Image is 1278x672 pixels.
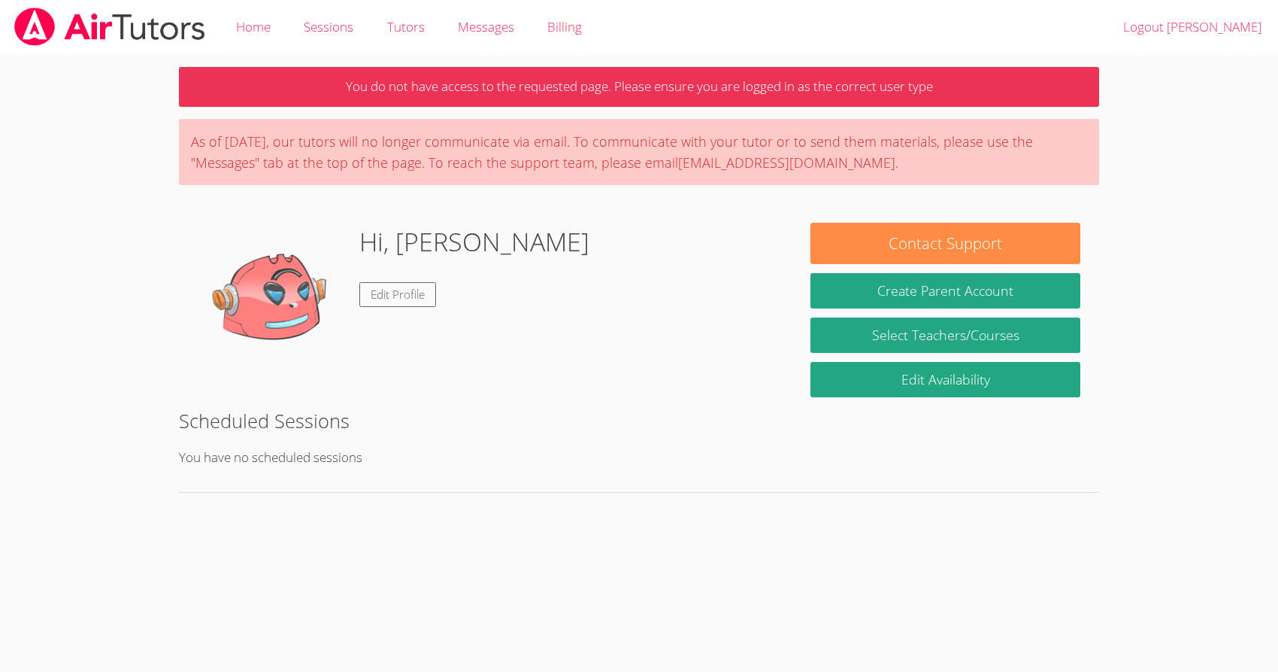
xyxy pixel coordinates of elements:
button: Create Parent Account [810,273,1080,309]
h2: Scheduled Sessions [179,406,1099,435]
a: Select Teachers/Courses [810,318,1080,353]
span: Messages [458,18,514,35]
a: Edit Profile [359,282,436,307]
p: You have no scheduled sessions [179,447,1099,469]
div: As of [DATE], our tutors will no longer communicate via email. To communicate with your tutor or ... [179,119,1099,185]
img: default.png [197,223,347,373]
a: Edit Availability [810,362,1080,397]
img: airtutors_banner-c4298cdbf04f3fff15de1276eac7730deb9818008684d7c2e4769d2f7ddbe033.png [13,8,207,46]
p: You do not have access to the requested page. Please ensure you are logged in as the correct user... [179,67,1099,107]
button: Contact Support [810,223,1080,264]
h1: Hi, [PERSON_NAME] [359,223,589,261]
